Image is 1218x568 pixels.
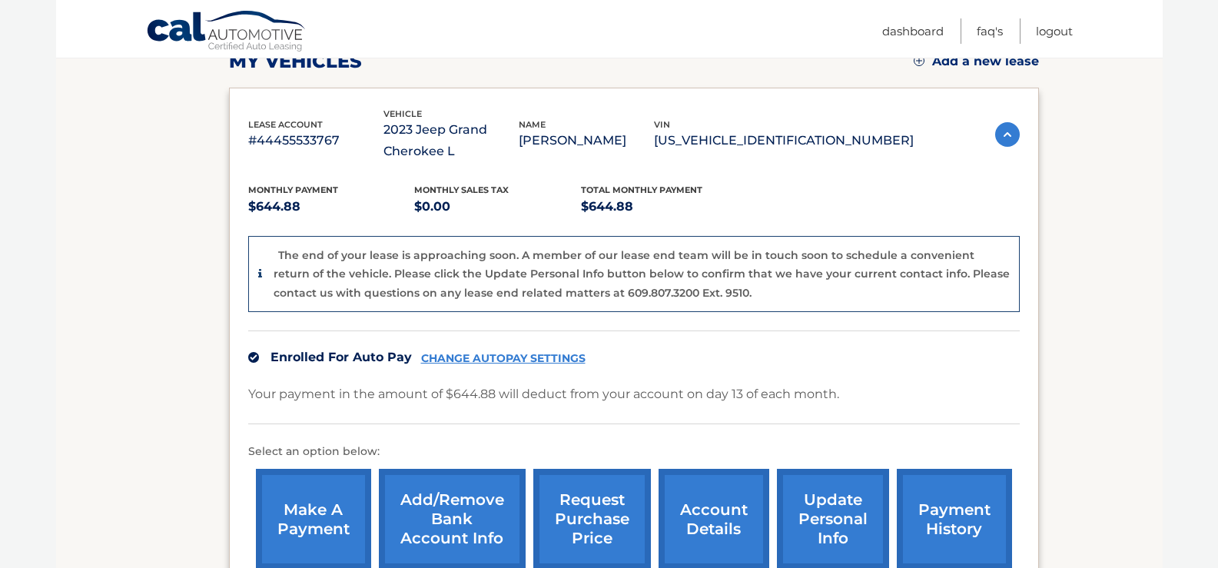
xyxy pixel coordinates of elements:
a: Cal Automotive [146,10,307,55]
span: Enrolled For Auto Pay [270,350,412,364]
p: 2023 Jeep Grand Cherokee L [383,119,519,162]
p: Your payment in the amount of $644.88 will deduct from your account on day 13 of each month. [248,384,839,405]
a: FAQ's [977,18,1003,44]
p: $644.88 [248,196,415,218]
p: [PERSON_NAME] [519,130,654,151]
a: Add a new lease [914,54,1039,69]
span: Monthly Payment [248,184,338,195]
span: lease account [248,119,323,130]
p: The end of your lease is approaching soon. A member of our lease end team will be in touch soon t... [274,248,1010,300]
a: CHANGE AUTOPAY SETTINGS [421,352,586,365]
span: vehicle [383,108,422,119]
a: Logout [1036,18,1073,44]
img: check.svg [248,352,259,363]
p: Select an option below: [248,443,1020,461]
img: accordion-active.svg [995,122,1020,147]
span: Total Monthly Payment [581,184,702,195]
span: Monthly sales Tax [414,184,509,195]
img: add.svg [914,55,924,66]
h2: my vehicles [229,50,362,73]
span: vin [654,119,670,130]
p: #44455533767 [248,130,383,151]
p: $0.00 [414,196,581,218]
span: name [519,119,546,130]
p: $644.88 [581,196,748,218]
a: Dashboard [882,18,944,44]
p: [US_VEHICLE_IDENTIFICATION_NUMBER] [654,130,914,151]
